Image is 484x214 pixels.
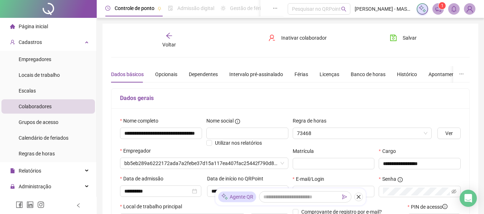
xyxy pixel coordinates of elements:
[235,119,240,124] span: info-circle
[297,128,428,139] span: 73468
[351,70,385,78] div: Banco de horas
[460,190,477,207] div: Open Intercom Messenger
[418,5,426,13] img: sparkle-icon.fc2bf0ac1784a2077858766a79e2daf3.svg
[120,203,187,210] label: Local de trabalho principal
[111,70,144,78] div: Dados básicos
[441,3,444,8] span: 1
[105,6,110,11] span: clock-circle
[16,201,23,208] span: facebook
[390,34,397,41] span: save
[341,6,346,12] span: search
[120,147,155,155] label: Empregador
[207,175,268,183] label: Data de início no QRPoint
[451,6,457,12] span: bell
[177,5,214,11] span: Admissão digital
[19,184,51,189] span: Administração
[215,140,262,146] span: Utilizar nos relatórios
[19,135,68,141] span: Calendário de feriados
[263,32,332,44] button: Inativar colaborador
[221,193,228,201] img: sparkle-icon.fc2bf0ac1784a2077858766a79e2daf3.svg
[19,56,51,62] span: Empregadores
[356,194,361,199] span: close
[168,6,173,11] span: file-done
[19,168,41,174] span: Relatórios
[451,189,456,194] span: eye-invisible
[206,117,234,125] span: Nome social
[445,129,453,137] span: Ver
[439,2,446,9] sup: 1
[189,70,218,78] div: Dependentes
[157,6,162,11] span: pushpin
[19,151,55,156] span: Regras de horas
[19,104,52,109] span: Colaboradores
[355,5,413,13] span: [PERSON_NAME] - MASFON SERVIÇOS DE CADASTRO
[76,203,81,208] span: left
[162,42,176,48] span: Voltar
[166,32,173,39] span: arrow-left
[230,5,266,11] span: Gestão de férias
[411,203,447,211] span: PIN de acesso
[19,119,58,125] span: Grupos de acesso
[453,66,470,83] button: ellipsis
[293,175,329,183] label: E-mail/Login
[120,117,163,125] label: Nome completo
[115,5,154,11] span: Controle de ponto
[293,147,318,155] label: Matrícula
[10,184,15,189] span: lock
[294,70,308,78] div: Férias
[27,201,34,208] span: linkedin
[120,94,461,103] h5: Dados gerais
[397,70,417,78] div: Histórico
[221,6,226,11] span: sun
[464,4,475,14] img: 1795
[403,34,417,42] span: Salvar
[273,6,278,11] span: ellipsis
[442,204,447,209] span: info-circle
[320,70,339,78] div: Licenças
[124,158,284,169] span: bb5eb289a6222172ada7a2febe37d15a117ea407fac25442f790d833fa0581b1
[19,72,60,78] span: Locais de trabalho
[10,40,15,45] span: user-add
[293,117,331,125] label: Regra de horas
[120,175,168,183] label: Data de admissão
[155,70,177,78] div: Opcionais
[19,88,36,94] span: Escalas
[281,34,327,42] span: Inativar colaborador
[379,147,400,155] label: Cargo
[435,6,441,12] span: notification
[10,168,15,173] span: file
[342,194,347,199] span: send
[437,128,461,139] button: Ver
[398,177,403,182] span: info-circle
[384,32,422,44] button: Salvar
[428,70,462,78] div: Apontamentos
[19,39,42,45] span: Cadastros
[218,191,256,202] div: Agente QR
[10,24,15,29] span: home
[229,70,283,78] div: Intervalo pré-assinalado
[268,34,275,41] span: user-delete
[459,71,464,76] span: ellipsis
[19,24,48,29] span: Página inicial
[382,175,396,183] span: Senha
[37,201,44,208] span: instagram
